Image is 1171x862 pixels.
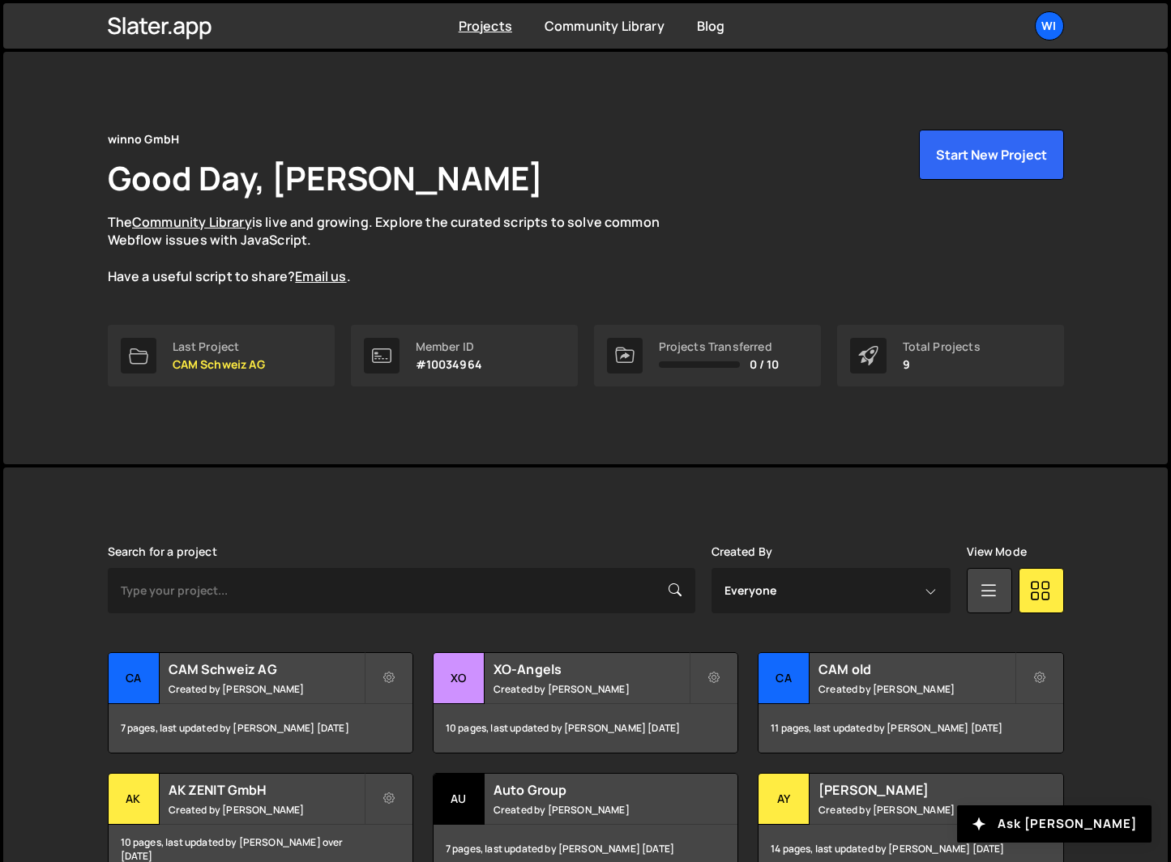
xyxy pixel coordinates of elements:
h2: [PERSON_NAME] [818,781,1014,799]
div: 10 pages, last updated by [PERSON_NAME] [DATE] [434,704,737,753]
label: Created By [712,545,773,558]
small: Created by [PERSON_NAME] [169,803,364,817]
div: Last Project [173,340,265,353]
div: CA [109,653,160,704]
button: Start New Project [919,130,1064,180]
h2: Auto Group [494,781,689,799]
a: CA CAM Schweiz AG Created by [PERSON_NAME] 7 pages, last updated by [PERSON_NAME] [DATE] [108,652,413,753]
a: Last Project CAM Schweiz AG [108,325,335,386]
small: Created by [PERSON_NAME] [494,803,689,817]
div: CA [759,653,810,704]
label: View Mode [967,545,1027,558]
a: wi [1035,11,1064,41]
span: 0 / 10 [750,358,780,371]
a: Community Library [132,213,252,231]
h2: AK ZENIT GmbH [169,781,364,799]
button: Ask [PERSON_NAME] [957,805,1152,843]
div: XO [434,653,485,704]
div: Projects Transferred [659,340,780,353]
p: CAM Schweiz AG [173,358,265,371]
p: 9 [903,358,981,371]
h2: CAM old [818,660,1014,678]
div: AK [109,774,160,825]
div: Ay [759,774,810,825]
h1: Good Day, [PERSON_NAME] [108,156,544,200]
div: 7 pages, last updated by [PERSON_NAME] [DATE] [109,704,412,753]
div: 11 pages, last updated by [PERSON_NAME] [DATE] [759,704,1062,753]
div: winno GmbH [108,130,180,149]
a: CA CAM old Created by [PERSON_NAME] 11 pages, last updated by [PERSON_NAME] [DATE] [758,652,1063,753]
div: Member ID [416,340,482,353]
small: Created by [PERSON_NAME] [169,682,364,696]
small: Created by [PERSON_NAME] [818,682,1014,696]
a: XO XO-Angels Created by [PERSON_NAME] 10 pages, last updated by [PERSON_NAME] [DATE] [433,652,738,753]
label: Search for a project [108,545,217,558]
small: Created by [PERSON_NAME] [494,682,689,696]
p: The is live and growing. Explore the curated scripts to solve common Webflow issues with JavaScri... [108,213,691,286]
h2: CAM Schweiz AG [169,660,364,678]
input: Type your project... [108,568,695,613]
a: Email us [295,267,346,285]
div: Total Projects [903,340,981,353]
a: Community Library [545,17,665,35]
h2: XO-Angels [494,660,689,678]
div: Au [434,774,485,825]
p: #10034964 [416,358,482,371]
a: Blog [697,17,725,35]
small: Created by [PERSON_NAME] [818,803,1014,817]
a: Projects [459,17,512,35]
